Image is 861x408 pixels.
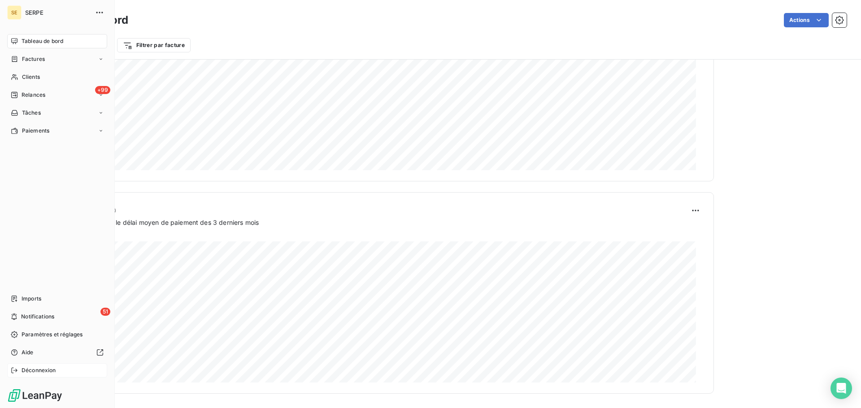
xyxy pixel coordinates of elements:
[95,86,110,94] span: +99
[22,348,34,356] span: Aide
[100,308,110,316] span: 51
[21,313,54,321] span: Notifications
[7,5,22,20] div: SE
[117,38,191,52] button: Filtrer par facture
[22,366,56,374] span: Déconnexion
[22,91,45,99] span: Relances
[22,37,63,45] span: Tableau de bord
[25,9,90,16] span: SERPE
[7,345,107,360] a: Aide
[22,73,40,81] span: Clients
[22,55,45,63] span: Factures
[7,388,63,403] img: Logo LeanPay
[784,13,829,27] button: Actions
[831,378,852,399] div: Open Intercom Messenger
[22,331,83,339] span: Paramètres et réglages
[22,109,41,117] span: Tâches
[22,295,41,303] span: Imports
[22,127,49,135] span: Paiements
[51,218,259,227] span: Prévisionnel basé sur le délai moyen de paiement des 3 derniers mois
